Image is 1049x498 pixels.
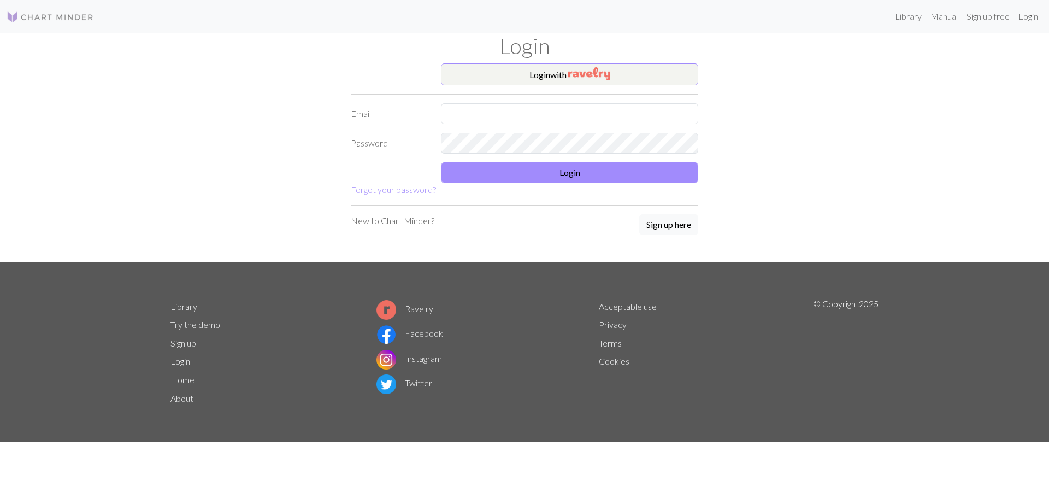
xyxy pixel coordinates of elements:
img: Logo [7,10,94,24]
a: Library [891,5,926,27]
a: Try the demo [170,319,220,330]
a: Acceptable use [599,301,657,312]
label: Email [344,103,434,124]
img: Twitter logo [376,374,396,394]
a: Sign up [170,338,196,348]
button: Sign up here [639,214,698,235]
a: Manual [926,5,962,27]
a: Twitter [376,378,432,388]
img: Ravelry logo [376,300,396,320]
a: Instagram [376,353,442,364]
a: Sign up here [639,214,698,236]
p: © Copyright 2025 [813,297,879,408]
img: Facebook logo [376,325,396,344]
a: Privacy [599,319,627,330]
a: Cookies [599,356,629,366]
img: Ravelry [568,67,610,80]
p: New to Chart Minder? [351,214,434,227]
label: Password [344,133,434,154]
a: Library [170,301,197,312]
img: Instagram logo [376,350,396,370]
a: Forgot your password? [351,184,436,195]
a: Facebook [376,328,443,338]
button: Loginwith [441,63,698,85]
a: About [170,393,193,403]
a: Terms [599,338,622,348]
a: Ravelry [376,303,433,314]
h1: Login [164,33,885,59]
a: Sign up free [962,5,1014,27]
a: Login [1014,5,1042,27]
a: Home [170,374,195,385]
a: Login [170,356,190,366]
button: Login [441,162,698,183]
